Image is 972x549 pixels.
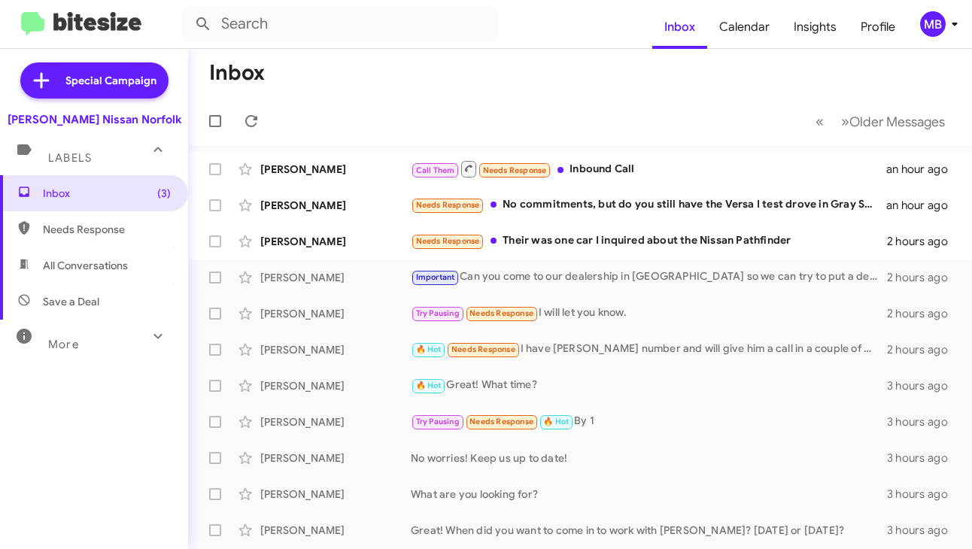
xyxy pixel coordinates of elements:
span: Needs Response [416,236,480,246]
div: 3 hours ago [887,414,960,429]
span: Call Them [416,165,455,175]
span: Needs Response [451,344,515,354]
div: [PERSON_NAME] [260,162,411,177]
span: 🔥 Hot [543,417,569,426]
span: « [816,112,824,131]
div: I will let you know. [411,305,887,322]
button: Previous [806,106,833,137]
div: [PERSON_NAME] Nissan Norfolk [8,112,181,127]
div: [PERSON_NAME] [260,378,411,393]
div: What are you looking for? [411,487,887,502]
div: Great! When did you want to come in to work with [PERSON_NAME]? [DATE] or [DATE]? [411,523,887,538]
div: 3 hours ago [887,487,960,502]
input: Search [182,6,498,42]
div: [PERSON_NAME] [260,342,411,357]
div: [PERSON_NAME] [260,450,411,466]
span: Try Pausing [416,308,460,318]
div: 2 hours ago [887,270,960,285]
span: Needs Response [416,200,480,210]
span: All Conversations [43,258,128,273]
div: No worries! Keep us up to date! [411,450,887,466]
span: Save a Deal [43,294,99,309]
span: Inbox [43,186,171,201]
div: [PERSON_NAME] [260,198,411,213]
span: More [48,338,79,351]
div: [PERSON_NAME] [260,234,411,249]
span: Needs Response [469,308,533,318]
div: [PERSON_NAME] [260,523,411,538]
button: Next [832,106,954,137]
span: (3) [157,186,171,201]
h1: Inbox [209,61,265,85]
span: Needs Response [43,222,171,237]
div: Their was one car I inquired about the Nissan Pathfinder [411,232,887,250]
div: 3 hours ago [887,450,960,466]
div: Great! What time? [411,377,887,394]
span: Important [416,272,455,282]
div: an hour ago [886,162,960,177]
a: Special Campaign [20,62,169,99]
nav: Page navigation example [807,106,954,137]
a: Inbox [652,5,707,49]
a: Profile [849,5,907,49]
div: [PERSON_NAME] [260,306,411,321]
span: 🔥 Hot [416,344,442,354]
div: 3 hours ago [887,523,960,538]
a: Insights [782,5,849,49]
div: an hour ago [886,198,960,213]
div: By 1 [411,413,887,430]
span: Try Pausing [416,417,460,426]
span: Labels [48,151,92,165]
div: Inbound Call [411,159,886,178]
span: Older Messages [849,114,945,130]
span: Needs Response [469,417,533,426]
div: 2 hours ago [887,234,960,249]
button: MB [907,11,955,37]
div: 2 hours ago [887,306,960,321]
span: Special Campaign [65,73,156,88]
div: MB [920,11,946,37]
div: 3 hours ago [887,378,960,393]
div: No commitments, but do you still have the Versa I test drove in Gray Sky Pearl? [411,196,886,214]
span: » [841,112,849,131]
a: Calendar [707,5,782,49]
div: [PERSON_NAME] [260,270,411,285]
span: Needs Response [483,165,547,175]
div: [PERSON_NAME] [260,414,411,429]
div: 2 hours ago [887,342,960,357]
div: Can you come to our dealership in [GEOGRAPHIC_DATA] so we can try to put a deal together for you? [411,268,887,286]
span: 🔥 Hot [416,381,442,390]
div: I have [PERSON_NAME] number and will give him a call in a couple of weeks. My husband is an offsh... [411,341,887,358]
div: [PERSON_NAME] [260,487,411,502]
